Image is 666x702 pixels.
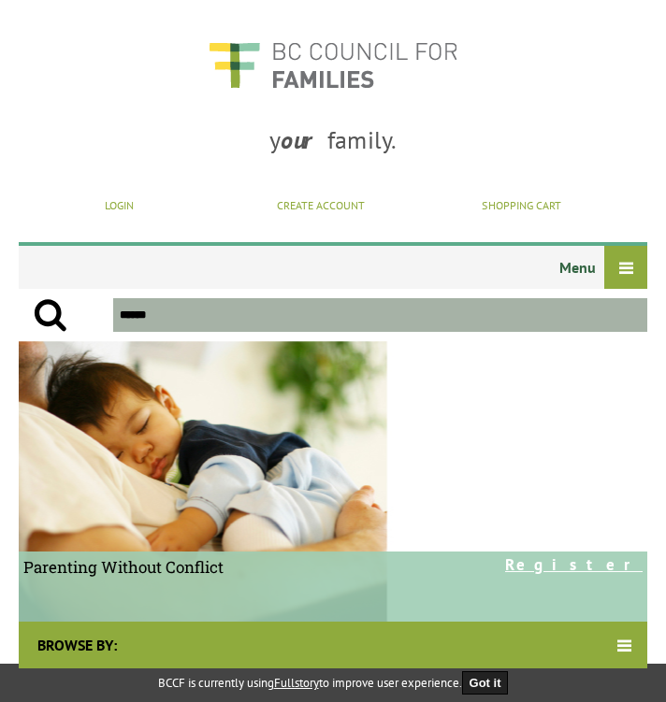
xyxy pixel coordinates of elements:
[23,556,444,578] span: Parenting Without Conflict
[19,622,136,668] div: Browse By:
[19,298,81,332] input: Submit
[277,198,365,212] a: Create Account
[207,30,459,100] img: BC Council for FAMILIES
[281,124,327,155] strong: our
[505,556,643,582] a: Register
[19,251,647,289] span: Menu
[482,198,561,212] a: Shopping Cart
[105,198,134,212] a: Login
[462,671,509,695] button: Got it
[19,109,647,179] div: y family.
[274,675,319,691] a: Fullstory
